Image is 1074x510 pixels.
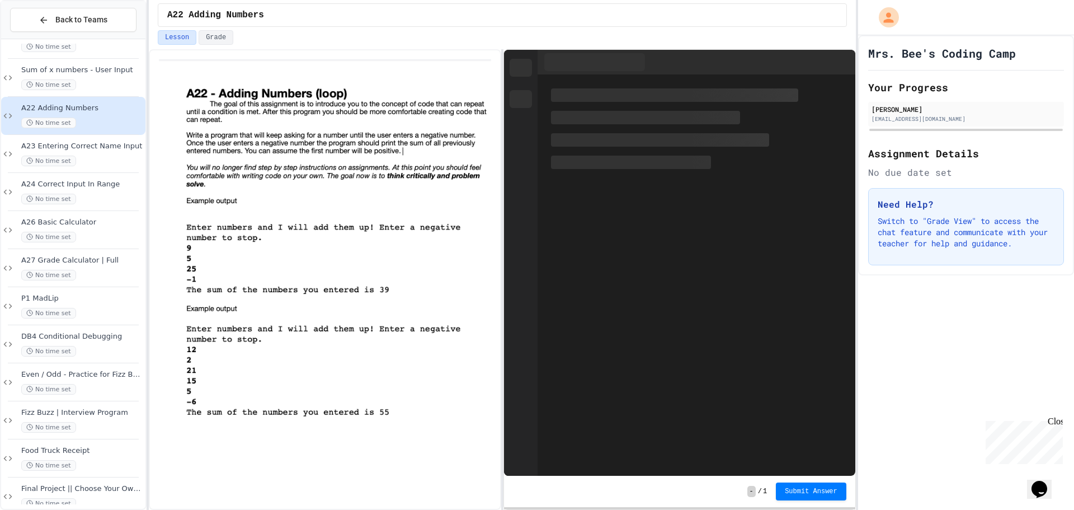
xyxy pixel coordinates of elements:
[21,180,143,189] span: A24 Correct Input In Range
[21,384,76,395] span: No time set
[21,408,143,418] span: Fizz Buzz | Interview Program
[10,8,136,32] button: Back to Teams
[21,370,143,380] span: Even / Odd - Practice for Fizz Buzz
[872,115,1061,123] div: [EMAIL_ADDRESS][DOMAIN_NAME]
[868,166,1064,179] div: No due date set
[21,65,143,75] span: Sum of x numbers - User Input
[21,270,76,280] span: No time set
[199,30,233,45] button: Grade
[21,156,76,166] span: No time set
[21,308,76,319] span: No time set
[21,41,76,52] span: No time set
[981,417,1063,464] iframe: chat widget
[21,346,76,357] span: No time set
[158,30,196,45] button: Lesson
[763,487,767,496] span: 1
[872,104,1061,114] div: [PERSON_NAME]
[758,487,762,496] span: /
[21,484,143,494] span: Final Project || Choose Your Own Adventure Part 1
[21,294,143,303] span: P1 MadLip
[776,483,846,500] button: Submit Answer
[21,422,76,433] span: No time set
[21,118,76,128] span: No time set
[785,487,837,496] span: Submit Answer
[867,4,902,30] div: My Account
[55,14,107,26] span: Back to Teams
[21,79,76,90] span: No time set
[21,232,76,242] span: No time set
[4,4,77,71] div: Chat with us now!Close
[21,218,143,227] span: A26 Basic Calculator
[167,8,264,22] span: A22 Adding Numbers
[868,146,1064,161] h2: Assignment Details
[868,79,1064,95] h2: Your Progress
[1027,465,1063,499] iframe: chat widget
[21,142,143,151] span: A23 Entering Correct Name Input
[868,45,1016,61] h1: Mrs. Bee's Coding Camp
[21,332,143,341] span: DB4 Conditional Debugging
[21,256,143,265] span: A27 Grade Calculator | Full
[878,216,1054,249] p: Switch to "Grade View" to access the chat feature and communicate with your teacher for help and ...
[21,446,143,456] span: Food Truck Receipt
[747,486,756,497] span: -
[21,104,143,113] span: A22 Adding Numbers
[878,198,1054,211] h3: Need Help?
[21,498,76,509] span: No time set
[21,194,76,204] span: No time set
[21,460,76,471] span: No time set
